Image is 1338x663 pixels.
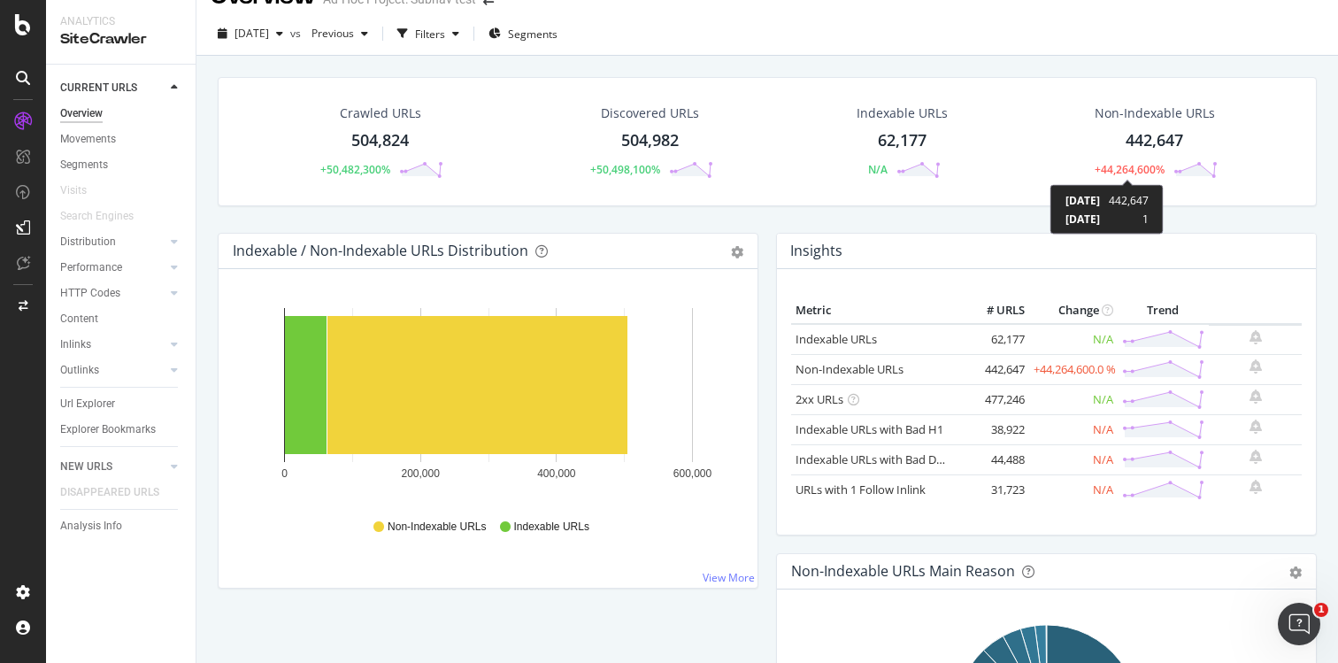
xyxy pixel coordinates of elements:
div: 504,824 [351,129,409,152]
div: Inlinks [60,335,91,354]
div: bell-plus [1250,359,1262,374]
a: Segments [60,156,183,174]
button: Filters [390,19,466,48]
div: Movements [60,130,116,149]
div: NEW URLS [60,458,112,476]
div: bell-plus [1250,389,1262,404]
button: [DATE] [211,19,290,48]
a: Overview [60,104,183,123]
div: 504,982 [621,129,679,152]
a: Inlinks [60,335,165,354]
td: 44,488 [958,444,1029,474]
span: [DATE] [1065,193,1100,208]
a: Analysis Info [60,517,183,536]
div: N/A [868,162,888,177]
div: Outlinks [60,361,99,380]
div: Visits [60,181,87,200]
span: 1 [1314,603,1328,617]
div: +50,498,100% [590,162,660,177]
span: Previous [304,26,354,41]
a: 2xx URLs [796,391,843,407]
a: CURRENT URLS [60,79,165,97]
text: 200,000 [401,467,440,480]
span: Segments [508,27,557,42]
a: URLs with 1 Follow Inlink [796,482,926,497]
div: Explorer Bookmarks [60,420,156,439]
a: Visits [60,181,104,200]
td: N/A [1029,384,1118,414]
div: bell-plus [1250,420,1262,434]
div: A chart. [233,297,743,503]
span: 442,647 [1109,193,1149,208]
div: HTTP Codes [60,284,120,303]
div: gear [1289,567,1302,579]
span: 1 [1142,212,1149,227]
a: HTTP Codes [60,284,165,303]
a: Content [60,310,183,328]
div: Non-Indexable URLs [1095,104,1215,122]
td: 31,723 [958,474,1029,505]
text: 0 [281,467,288,480]
a: Performance [60,258,165,277]
td: 38,922 [958,414,1029,444]
span: 2025 Aug. 29th [235,26,269,41]
div: Non-Indexable URLs Main Reason [791,562,1015,580]
td: N/A [1029,474,1118,505]
div: 442,647 [1126,129,1183,152]
div: CURRENT URLS [60,79,137,97]
td: N/A [1029,324,1118,355]
div: Segments [60,156,108,174]
text: 600,000 [673,467,712,480]
th: Change [1029,297,1118,324]
td: 442,647 [958,354,1029,384]
td: N/A [1029,444,1118,474]
a: Movements [60,130,183,149]
div: gear [731,246,743,258]
button: Segments [481,19,565,48]
div: Filters [415,27,445,42]
span: Non-Indexable URLs [388,520,486,535]
a: Non-Indexable URLs [796,361,904,377]
span: [DATE] [1065,212,1100,227]
a: View More [703,570,755,585]
div: Discovered URLs [601,104,699,122]
div: DISAPPEARED URLS [60,483,159,502]
div: Content [60,310,98,328]
text: 400,000 [537,467,576,480]
button: Previous [304,19,375,48]
th: Trend [1118,297,1209,324]
div: Analysis Info [60,517,122,536]
a: Distribution [60,233,165,251]
div: Indexable URLs [857,104,948,122]
th: Metric [791,297,958,324]
div: Indexable / Non-Indexable URLs Distribution [233,242,528,259]
div: bell-plus [1250,330,1262,344]
a: DISAPPEARED URLS [60,483,177,502]
div: +50,482,300% [320,162,390,177]
div: bell-plus [1250,480,1262,494]
div: Url Explorer [60,395,115,413]
div: +44,264,600% [1095,162,1165,177]
td: 62,177 [958,324,1029,355]
a: Outlinks [60,361,165,380]
div: Overview [60,104,103,123]
iframe: Intercom live chat [1278,603,1320,645]
a: Url Explorer [60,395,183,413]
a: Search Engines [60,207,151,226]
div: SiteCrawler [60,29,181,50]
th: # URLS [958,297,1029,324]
div: 62,177 [878,129,927,152]
a: Explorer Bookmarks [60,420,183,439]
span: vs [290,26,304,41]
td: N/A [1029,414,1118,444]
div: Distribution [60,233,116,251]
div: Crawled URLs [340,104,421,122]
div: bell-plus [1250,450,1262,464]
div: Search Engines [60,207,134,226]
td: +44,264,600.0 % [1029,354,1118,384]
td: 477,246 [958,384,1029,414]
h4: Insights [790,239,842,263]
div: Analytics [60,14,181,29]
a: Indexable URLs [796,331,877,347]
div: Performance [60,258,122,277]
